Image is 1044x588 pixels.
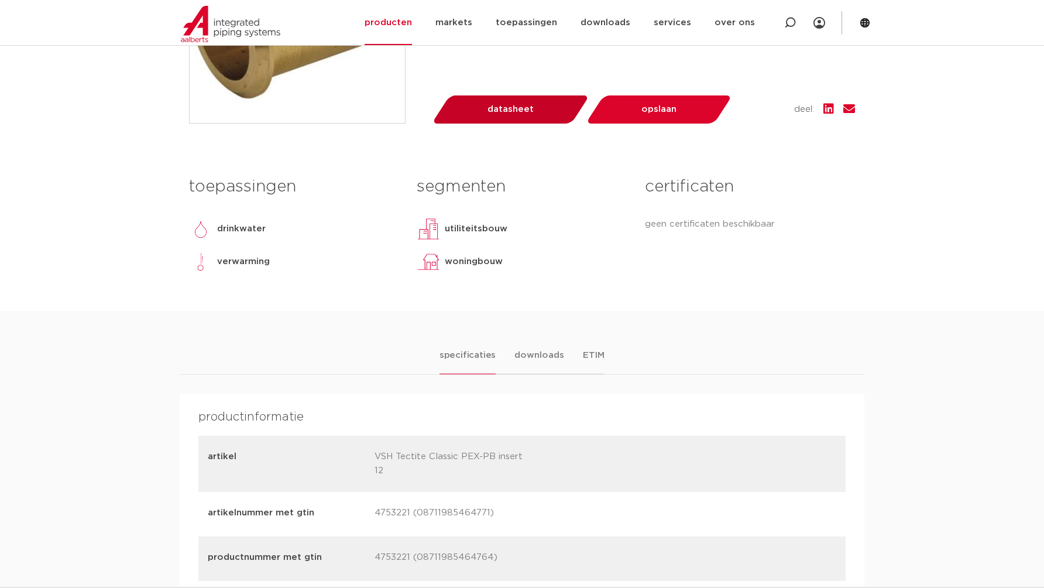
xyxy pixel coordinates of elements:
[417,250,440,274] img: woningbouw
[217,255,270,269] p: verwarming
[417,175,627,199] h3: segmenten
[375,450,532,478] p: VSH Tectite Classic PEX-PB insert 12
[208,450,365,476] p: artikel
[445,255,503,269] p: woningbouw
[208,551,365,565] p: productnummer met gtin
[645,217,855,231] p: geen certificaten beschikbaar
[375,551,532,567] p: 4753221 (08711985464764)
[645,175,855,199] h3: certificaten
[445,222,507,236] p: utiliteitsbouw
[439,348,496,374] li: specificaties
[417,217,440,241] img: utiliteitsbouw
[583,348,605,374] li: ETIM
[189,250,212,274] img: verwarming
[441,95,581,124] a: datasheet
[514,348,564,374] li: downloads
[217,222,266,236] p: drinkwater
[208,506,365,520] p: artikelnummer met gtin
[198,408,846,426] h4: productinformatie
[189,175,399,199] h3: toepassingen
[794,102,814,117] span: deel:
[189,217,212,241] img: drinkwater
[375,506,532,522] p: 4753221 (08711985464771)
